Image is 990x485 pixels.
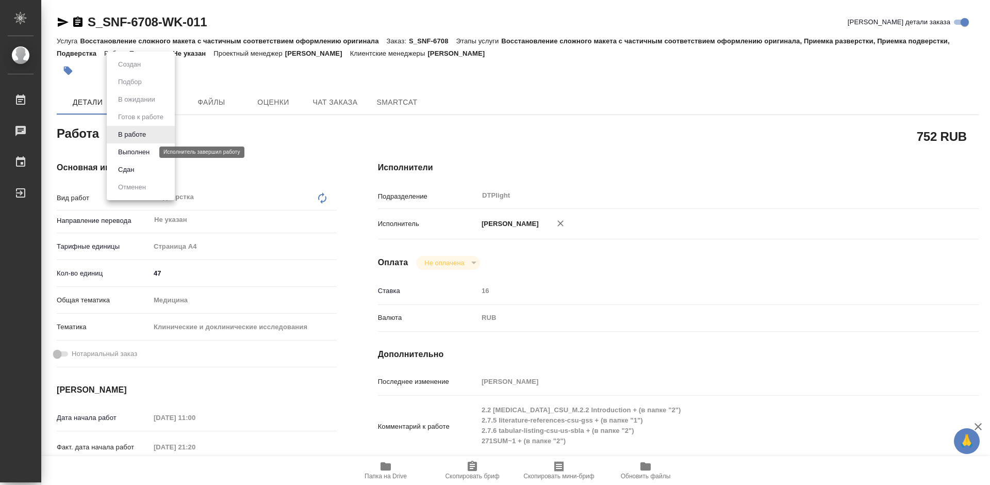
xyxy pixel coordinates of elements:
[115,147,153,158] button: Выполнен
[115,59,144,70] button: Создан
[115,129,149,140] button: В работе
[115,94,158,105] button: В ожидании
[115,76,145,88] button: Подбор
[115,164,137,175] button: Сдан
[115,182,149,193] button: Отменен
[115,111,167,123] button: Готов к работе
